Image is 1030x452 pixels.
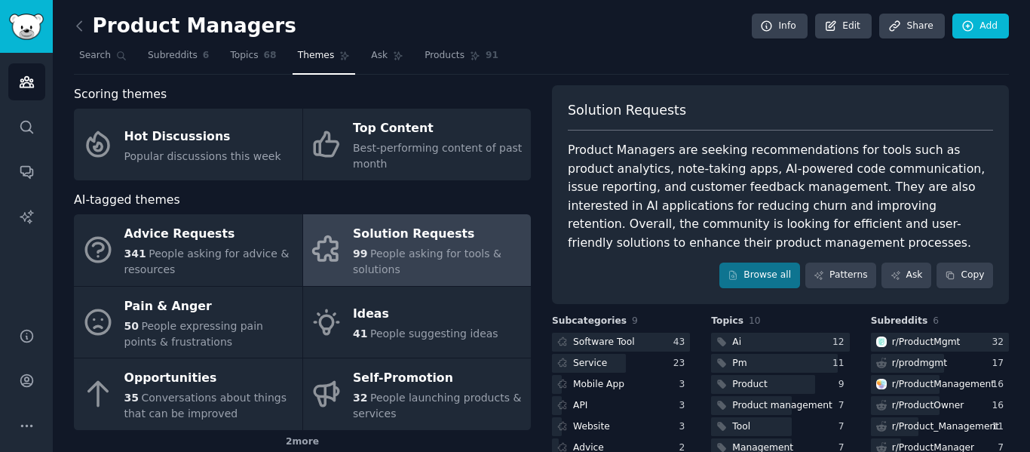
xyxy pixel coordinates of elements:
div: Advice Requests [124,223,295,247]
img: ProductMgmt [876,337,887,347]
span: Subreddits [148,49,198,63]
a: Self-Promotion32People launching products & services [303,358,532,430]
span: 6 [933,315,939,326]
div: API [573,399,587,413]
span: 9 [632,315,638,326]
span: Products [425,49,464,63]
div: Top Content [353,117,523,141]
a: Patterns [805,263,876,288]
div: Product [732,378,768,392]
div: 11 [992,420,1009,434]
div: 3 [679,399,691,413]
div: r/ ProductManagement [892,378,995,392]
span: 41 [353,327,367,340]
div: 17 [992,357,1009,371]
span: People asking for advice & resources [124,248,290,275]
a: ProductMgmtr/ProductMgmt32 [871,333,1009,352]
div: Software Tool [573,336,635,349]
span: 35 [124,392,139,404]
a: Advice Requests341People asking for advice & resources [74,214,302,286]
span: Best-performing content of past month [353,142,522,170]
div: 7 [838,420,850,434]
a: Software Tool43 [552,333,690,352]
a: Topics68 [225,44,281,75]
div: 9 [838,378,850,392]
div: 32 [992,336,1009,349]
div: 16 [992,399,1009,413]
a: Service23 [552,354,690,373]
img: GummySearch logo [9,14,44,40]
div: Website [573,420,610,434]
span: Ask [371,49,388,63]
div: 16 [992,378,1009,392]
div: 12 [832,336,850,349]
span: 68 [264,49,277,63]
span: People suggesting ideas [370,327,498,340]
div: 3 [679,420,691,434]
a: Mobile App3 [552,375,690,394]
span: Themes [298,49,335,63]
div: r/ ProductMgmt [892,336,961,349]
div: Hot Discussions [124,125,281,149]
span: People launching products & services [353,392,521,420]
div: Product management [732,399,832,413]
a: Search [74,44,132,75]
a: r/prodmgmt17 [871,354,1009,373]
a: Ai12 [711,333,849,352]
div: Mobile App [573,378,624,392]
a: Hot DiscussionsPopular discussions this week [74,109,302,180]
div: Service [573,357,607,371]
span: Scoring themes [74,85,167,104]
a: ProductManagementr/ProductManagement16 [871,375,1009,394]
div: r/ ProductOwner [892,399,964,413]
div: 3 [679,378,691,392]
div: Product Managers are seeking recommendations for tools such as product analytics, note-taking app... [568,141,993,252]
a: Ask [366,44,409,75]
span: People asking for tools & solutions [353,248,501,275]
span: 341 [124,248,146,260]
div: Pain & Anger [124,294,295,318]
span: 99 [353,248,367,260]
div: Ai [732,336,741,349]
a: Top ContentBest-performing content of past month [303,109,532,180]
div: 7 [838,399,850,413]
div: Opportunities [124,367,295,391]
span: Topics [230,49,258,63]
a: Themes [293,44,356,75]
a: Pain & Anger50People expressing pain points & frustrations [74,287,302,358]
span: Search [79,49,111,63]
div: Solution Requests [353,223,523,247]
a: Add [952,14,1009,39]
span: Solution Requests [568,101,686,120]
span: Popular discussions this week [124,150,281,162]
a: r/ProductOwner16 [871,396,1009,415]
span: 50 [124,320,139,332]
a: Product9 [711,375,849,394]
div: 23 [673,357,691,371]
span: 32 [353,392,367,404]
div: r/ Product_Management [892,420,1000,434]
span: Subcategories [552,315,627,328]
div: 43 [673,336,691,349]
img: ProductManagement [876,379,887,389]
div: Tool [732,420,750,434]
span: 10 [749,315,761,326]
a: Subreddits6 [143,44,214,75]
a: API3 [552,396,690,415]
span: Topics [711,315,743,328]
a: Ideas41People suggesting ideas [303,287,532,358]
a: r/Product_Management11 [871,417,1009,436]
a: Products91 [419,44,504,75]
span: AI-tagged themes [74,191,180,210]
a: Info [752,14,808,39]
a: Solution Requests99People asking for tools & solutions [303,214,532,286]
span: Conversations about things that can be improved [124,392,287,420]
div: 11 [832,357,850,371]
span: 91 [486,49,498,63]
span: People expressing pain points & frustrations [124,320,263,348]
a: Ask [881,263,931,288]
a: Edit [815,14,872,39]
span: 6 [203,49,210,63]
h2: Product Managers [74,14,296,38]
div: Ideas [353,303,498,327]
